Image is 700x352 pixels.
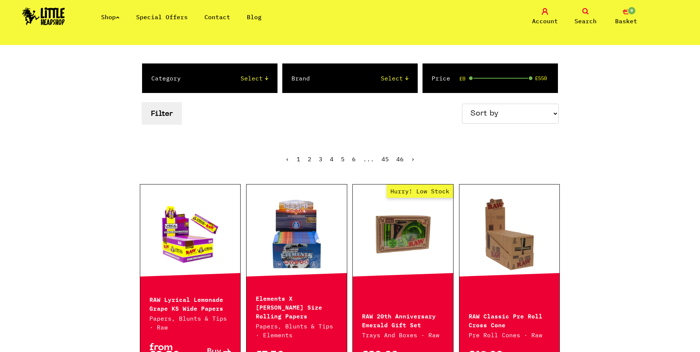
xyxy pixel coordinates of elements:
button: Filter [142,102,182,125]
a: 5 [341,155,345,163]
span: Basket [615,17,637,25]
a: 6 [352,155,356,163]
label: Brand [292,74,310,83]
p: Papers, Blunts & Tips · Elements [256,322,338,339]
p: Papers, Blunts & Tips · Raw [149,314,231,332]
p: Pre Roll Cones · Raw [469,331,551,339]
a: 46 [396,155,404,163]
img: Little Head Shop Logo [22,7,65,25]
span: £550 [535,75,547,81]
a: Contact [204,13,230,21]
a: Next » [411,155,415,163]
p: RAW Lyrical Lemonade Grape KS Wide Papers [149,294,231,312]
p: RAW 20th Anniversary Emerald Gift Set [362,311,444,329]
span: ... [363,155,374,163]
a: 45 [382,155,389,163]
p: RAW Classic Pre Roll Cross Cone [469,311,551,329]
p: Elements X [PERSON_NAME] Size Rolling Papers [256,293,338,320]
span: Hurry! Low Stock [387,184,453,198]
a: 0 Basket [608,8,645,25]
span: 0 [627,6,636,15]
a: Search [567,8,604,25]
a: Special Offers [136,13,188,21]
span: 1 [297,155,300,163]
label: Category [151,74,181,83]
a: 2 [308,155,311,163]
p: Trays And Boxes · Raw [362,331,444,339]
span: Search [575,17,597,25]
a: Hurry! Low Stock [353,197,453,271]
label: Price [432,74,450,83]
a: Shop [101,13,120,21]
span: Account [532,17,558,25]
span: ‹ [286,155,289,163]
a: 3 [319,155,323,163]
a: Blog [247,13,262,21]
span: £0 [459,76,465,82]
li: « Previous [286,156,289,162]
a: 4 [330,155,334,163]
